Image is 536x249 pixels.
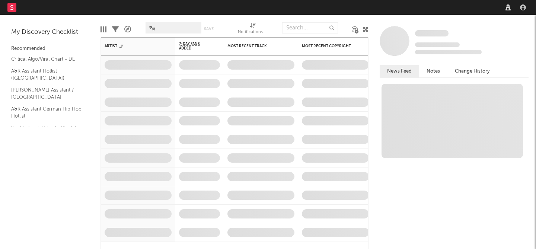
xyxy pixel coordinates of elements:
button: Notes [419,65,447,77]
a: A&R Assistant German Hip Hop Hotlist [11,105,82,120]
div: Most Recent Track [227,44,283,48]
a: A&R Assistant Hotlist ([GEOGRAPHIC_DATA]) [11,67,82,82]
button: Save [204,27,214,31]
div: My Discovery Checklist [11,28,89,37]
button: News Feed [380,65,419,77]
a: [PERSON_NAME] Assistant / [GEOGRAPHIC_DATA] [11,86,82,101]
div: Artist [105,44,160,48]
span: Tracking Since: [DATE] [415,42,460,47]
div: Notifications (Artist) [238,19,268,40]
span: 0 fans last week [415,50,482,54]
div: Most Recent Copyright [302,44,358,48]
div: A&R Pipeline [124,19,131,40]
div: Notifications (Artist) [238,28,268,37]
a: Some Artist [415,30,449,37]
div: Recommended [11,44,89,53]
a: Spotify Track Velocity Chart / DE [11,124,82,139]
span: 7-Day Fans Added [179,42,209,51]
span: Some Artist [415,30,449,36]
input: Search... [282,22,338,33]
div: Filters [112,19,119,40]
a: Critical Algo/Viral Chart - DE [11,55,82,63]
button: Change History [447,65,497,77]
div: Edit Columns [100,19,106,40]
